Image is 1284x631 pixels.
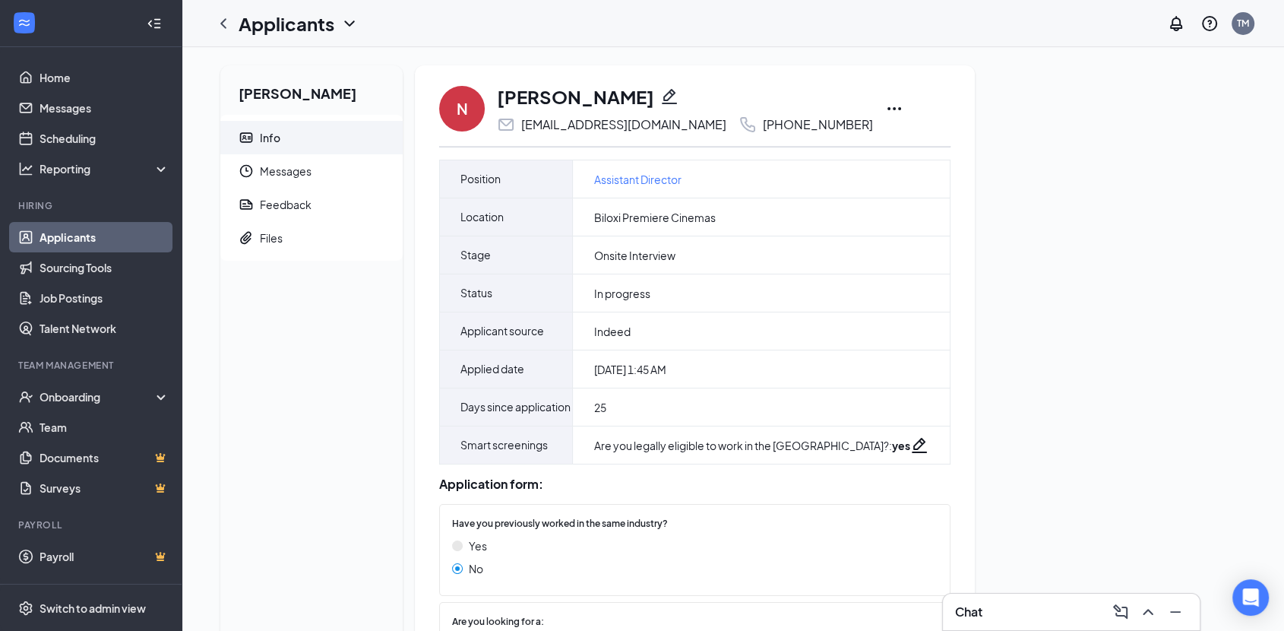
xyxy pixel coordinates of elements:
a: ReportFeedback [220,188,403,221]
svg: Pencil [910,436,928,455]
svg: Ellipses [885,100,903,118]
div: Onboarding [40,389,157,404]
svg: UserCheck [18,389,33,404]
span: Are you looking for a: [452,615,544,629]
div: Info [260,130,280,145]
span: Stage [460,236,491,274]
h1: Applicants [239,11,334,36]
div: Reporting [40,161,170,176]
span: Applicant source [460,312,544,350]
span: Yes [469,537,487,554]
svg: QuestionInfo [1200,14,1219,33]
a: Assistant Director [594,171,682,188]
div: Open Intercom Messenger [1232,579,1269,616]
span: Smart screenings [460,426,548,464]
a: ClockMessages [220,154,403,188]
div: Application form: [439,477,950,492]
h3: Chat [955,604,982,620]
svg: Paperclip [239,230,254,246]
span: Biloxi Premiere Cinemas [594,210,716,225]
div: Hiring [18,199,166,212]
svg: ChevronDown [340,14,359,33]
span: Messages [260,154,391,188]
span: Onsite Interview [594,248,675,263]
span: Indeed [594,324,631,339]
svg: Clock [239,163,254,179]
div: Are you legally eligible to work in the [GEOGRAPHIC_DATA]? : [594,438,910,453]
h2: [PERSON_NAME] [220,65,403,115]
div: Switch to admin view [40,601,146,616]
svg: Minimize [1166,603,1184,621]
svg: Analysis [18,161,33,176]
a: Talent Network [40,313,169,344]
span: Applied date [460,350,524,388]
svg: ComposeMessage [1112,603,1130,621]
svg: Collapse [147,16,162,31]
button: ChevronUp [1136,600,1160,624]
svg: Email [497,116,515,134]
span: 25 [594,400,606,415]
div: Files [260,230,283,246]
div: [EMAIL_ADDRESS][DOMAIN_NAME] [521,117,726,132]
button: ComposeMessage [1108,600,1133,624]
h1: [PERSON_NAME] [497,84,654,109]
span: Location [460,198,504,236]
svg: ChevronLeft [214,14,232,33]
div: TM [1237,17,1249,30]
a: PayrollCrown [40,541,169,572]
svg: Phone [738,116,757,134]
a: ContactCardInfo [220,121,403,154]
a: SurveysCrown [40,473,169,503]
div: N [457,98,468,119]
a: Scheduling [40,123,169,154]
span: Position [460,160,501,198]
a: Sourcing Tools [40,252,169,283]
div: [PHONE_NUMBER] [763,117,873,132]
strong: yes [892,439,910,452]
a: Job Postings [40,283,169,313]
a: Team [40,412,169,442]
span: Status [460,274,492,312]
svg: Notifications [1167,14,1185,33]
svg: WorkstreamLogo [17,15,32,30]
a: Home [40,62,169,93]
span: [DATE] 1:45 AM [594,362,666,377]
div: Payroll [18,518,166,531]
span: In progress [594,286,650,301]
svg: Report [239,197,254,212]
a: Messages [40,93,169,123]
span: Days since application [460,388,571,426]
a: Applicants [40,222,169,252]
a: PaperclipFiles [220,221,403,255]
svg: ChevronUp [1139,603,1157,621]
div: Feedback [260,197,312,212]
svg: ContactCard [239,130,254,145]
svg: Pencil [660,87,678,106]
svg: Settings [18,601,33,616]
span: Have you previously worked in the same industry? [452,517,668,531]
span: No [469,560,483,577]
button: Minimize [1163,600,1188,624]
div: Team Management [18,359,166,372]
a: DocumentsCrown [40,442,169,473]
